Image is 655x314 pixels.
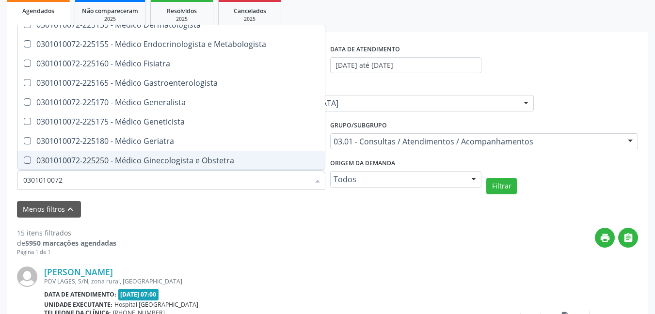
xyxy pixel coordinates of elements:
[234,7,266,15] span: Cancelados
[23,137,319,145] div: 0301010072-225180 - Médico Geriatra
[167,7,197,15] span: Resolvidos
[82,7,138,15] span: Não compareceram
[334,137,619,146] span: 03.01 - Consultas / Atendimentos / Acompanhamentos
[17,228,116,238] div: 15 itens filtrados
[25,238,116,248] strong: 5950 marcações agendadas
[158,16,206,23] div: 2025
[44,300,112,309] b: Unidade executante:
[225,16,274,23] div: 2025
[22,7,54,15] span: Agendados
[114,300,198,309] span: Hospital [GEOGRAPHIC_DATA]
[330,57,482,74] input: Selecione um intervalo
[618,228,638,248] button: 
[23,98,319,106] div: 0301010072-225170 - Médico Generalista
[330,118,387,133] label: Grupo/Subgrupo
[486,178,517,194] button: Filtrar
[23,118,319,126] div: 0301010072-225175 - Médico Geneticista
[23,170,309,189] input: Selecionar procedimentos
[17,238,116,248] div: de
[23,60,319,67] div: 0301010072-225160 - Médico Fisiatra
[65,204,76,215] i: keyboard_arrow_up
[600,233,610,243] i: print
[229,98,514,108] span: Hospital [GEOGRAPHIC_DATA]
[44,290,116,298] b: Data de atendimento:
[17,248,116,256] div: Página 1 de 1
[330,42,400,57] label: DATA DE ATENDIMENTO
[118,289,159,300] span: [DATE] 07:00
[44,267,113,277] a: [PERSON_NAME]
[334,174,462,184] span: Todos
[23,40,319,48] div: 0301010072-225155 - Médico Endocrinologista e Metabologista
[82,16,138,23] div: 2025
[623,233,634,243] i: 
[23,157,319,164] div: 0301010072-225250 - Médico Ginecologista e Obstetra
[23,79,319,87] div: 0301010072-225165 - Médico Gastroenterologista
[23,21,319,29] div: 0301010072-225135 - Médico Dermatologista
[17,267,37,287] img: img
[595,228,615,248] button: print
[44,277,493,285] div: POV LAGES, S/N, zona rural, [GEOGRAPHIC_DATA]
[330,156,395,171] label: Origem da demanda
[17,201,81,218] button: Menos filtroskeyboard_arrow_up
